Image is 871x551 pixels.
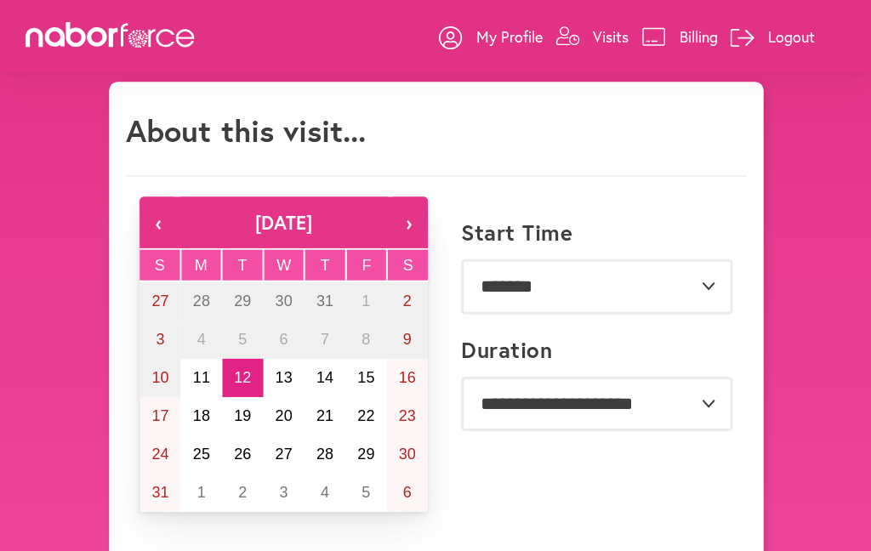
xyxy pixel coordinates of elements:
abbr: August 7, 2025 [320,330,328,347]
abbr: September 6, 2025 [402,483,411,500]
abbr: September 1, 2025 [196,483,205,500]
abbr: August 3, 2025 [156,330,164,347]
abbr: Friday [361,256,371,273]
abbr: August 26, 2025 [234,445,251,462]
abbr: August 1, 2025 [361,292,370,309]
abbr: Wednesday [276,256,291,273]
abbr: Sunday [154,256,164,273]
abbr: August 23, 2025 [398,406,415,423]
button: September 6, 2025 [386,473,427,511]
abbr: August 19, 2025 [234,406,251,423]
button: September 4, 2025 [304,473,344,511]
button: July 28, 2025 [180,281,221,320]
button: August 13, 2025 [263,358,304,396]
h1: About this visit... [126,112,365,149]
button: August 25, 2025 [180,435,221,473]
button: August 2, 2025 [386,281,427,320]
button: August 29, 2025 [344,435,385,473]
abbr: August 5, 2025 [238,330,247,347]
button: August 10, 2025 [139,358,180,396]
button: August 15, 2025 [344,358,385,396]
button: July 30, 2025 [263,281,304,320]
button: [DATE] [177,196,390,247]
button: August 19, 2025 [222,396,263,435]
p: Billing [678,26,716,47]
button: August 22, 2025 [344,396,385,435]
abbr: August 29, 2025 [357,445,374,462]
a: Logout [729,11,813,62]
abbr: September 3, 2025 [279,483,287,500]
button: July 27, 2025 [139,281,180,320]
button: August 7, 2025 [304,320,344,358]
abbr: August 17, 2025 [151,406,168,423]
abbr: August 15, 2025 [357,368,374,385]
button: August 21, 2025 [304,396,344,435]
abbr: August 22, 2025 [357,406,374,423]
button: August 30, 2025 [386,435,427,473]
button: August 8, 2025 [344,320,385,358]
button: August 26, 2025 [222,435,263,473]
abbr: July 27, 2025 [151,292,168,309]
label: Duration [460,336,551,362]
abbr: September 2, 2025 [238,483,247,500]
abbr: August 10, 2025 [151,368,168,385]
button: August 20, 2025 [263,396,304,435]
a: Billing [640,11,716,62]
abbr: September 5, 2025 [361,483,370,500]
button: July 31, 2025 [304,281,344,320]
abbr: August 24, 2025 [151,445,168,462]
button: August 27, 2025 [263,435,304,473]
abbr: August 12, 2025 [234,368,251,385]
button: August 9, 2025 [386,320,427,358]
abbr: August 8, 2025 [361,330,370,347]
a: Visits [555,11,628,62]
button: September 3, 2025 [263,473,304,511]
button: August 5, 2025 [222,320,263,358]
abbr: Monday [194,256,207,273]
label: Start Time [460,219,572,245]
button: › [390,196,427,247]
button: August 6, 2025 [263,320,304,358]
a: My Profile [438,11,542,62]
abbr: August 28, 2025 [316,445,333,462]
button: July 29, 2025 [222,281,263,320]
abbr: August 16, 2025 [398,368,415,385]
abbr: Thursday [320,256,329,273]
abbr: August 14, 2025 [316,368,333,385]
button: August 14, 2025 [304,358,344,396]
abbr: August 18, 2025 [192,406,209,423]
abbr: August 20, 2025 [275,406,292,423]
button: August 3, 2025 [139,320,180,358]
button: August 18, 2025 [180,396,221,435]
abbr: August 11, 2025 [192,368,209,385]
abbr: August 2, 2025 [402,292,411,309]
abbr: August 13, 2025 [275,368,292,385]
p: My Profile [475,26,542,47]
abbr: August 4, 2025 [196,330,205,347]
abbr: July 30, 2025 [275,292,292,309]
button: September 2, 2025 [222,473,263,511]
abbr: August 6, 2025 [279,330,287,347]
abbr: September 4, 2025 [320,483,328,500]
p: Visits [592,26,628,47]
abbr: August 30, 2025 [398,445,415,462]
abbr: August 21, 2025 [316,406,333,423]
abbr: August 9, 2025 [402,330,411,347]
button: August 28, 2025 [304,435,344,473]
button: August 1, 2025 [344,281,385,320]
abbr: July 29, 2025 [234,292,251,309]
button: August 16, 2025 [386,358,427,396]
button: September 5, 2025 [344,473,385,511]
button: ‹ [139,196,177,247]
button: August 24, 2025 [139,435,180,473]
abbr: July 28, 2025 [192,292,209,309]
button: September 1, 2025 [180,473,221,511]
abbr: August 25, 2025 [192,445,209,462]
button: August 23, 2025 [386,396,427,435]
abbr: Saturday [402,256,413,273]
abbr: August 27, 2025 [275,445,292,462]
button: August 17, 2025 [139,396,180,435]
abbr: Tuesday [237,256,247,273]
button: August 4, 2025 [180,320,221,358]
button: August 12, 2025 [222,358,263,396]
